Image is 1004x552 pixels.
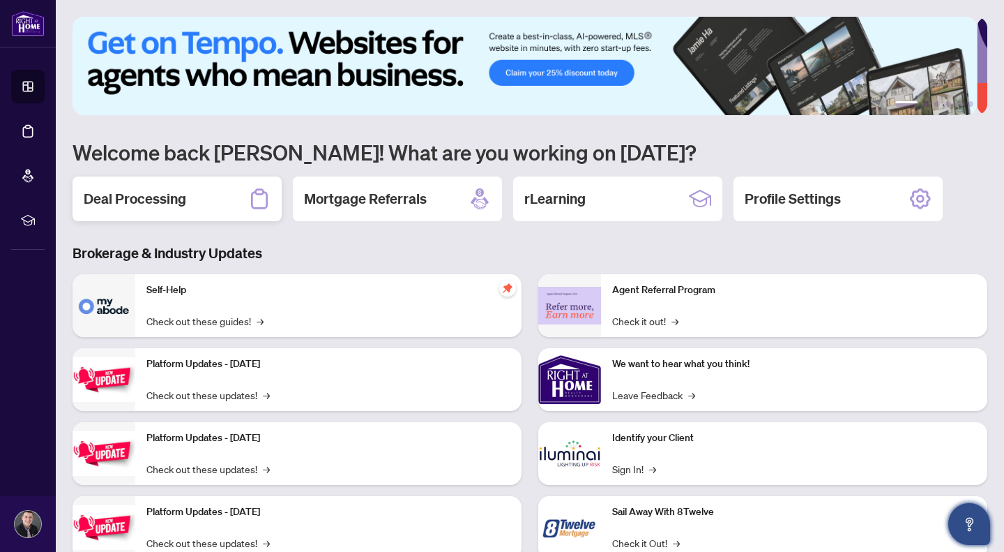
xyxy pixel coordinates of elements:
[84,189,186,209] h2: Deal Processing
[538,422,601,485] img: Identify your Client
[73,17,977,115] img: Slide 0
[934,101,940,107] button: 3
[945,101,951,107] button: 4
[263,535,270,551] span: →
[73,139,987,165] h1: Welcome back [PERSON_NAME]! What are you working on [DATE]?
[745,189,841,209] h2: Profile Settings
[499,280,516,297] span: pushpin
[304,189,427,209] h2: Mortgage Referrals
[923,101,929,107] button: 2
[538,348,601,411] img: We want to hear what you think!
[146,387,270,403] a: Check out these updates!→
[612,505,976,520] p: Sail Away With 8Twelve
[15,511,41,537] img: Profile Icon
[688,387,695,403] span: →
[146,357,510,372] p: Platform Updates - [DATE]
[524,189,586,209] h2: rLearning
[612,431,976,446] p: Identify your Client
[146,461,270,477] a: Check out these updates!→
[263,461,270,477] span: →
[948,503,990,545] button: Open asap
[612,461,656,477] a: Sign In!→
[673,535,680,551] span: →
[612,387,695,403] a: Leave Feedback→
[146,283,510,298] p: Self-Help
[649,461,656,477] span: →
[968,101,973,107] button: 6
[11,10,45,36] img: logo
[73,431,135,475] img: Platform Updates - July 8, 2025
[73,505,135,549] img: Platform Updates - June 23, 2025
[73,244,987,263] h3: Brokerage & Industry Updates
[957,101,962,107] button: 5
[263,387,270,403] span: →
[146,535,270,551] a: Check out these updates!→
[612,535,680,551] a: Check it Out!→
[612,313,678,329] a: Check it out!→
[895,101,918,107] button: 1
[146,313,264,329] a: Check out these guides!→
[146,431,510,446] p: Platform Updates - [DATE]
[73,357,135,401] img: Platform Updates - July 21, 2025
[146,505,510,520] p: Platform Updates - [DATE]
[671,313,678,329] span: →
[612,357,976,372] p: We want to hear what you think!
[538,287,601,325] img: Agent Referral Program
[612,283,976,298] p: Agent Referral Program
[73,274,135,337] img: Self-Help
[257,313,264,329] span: →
